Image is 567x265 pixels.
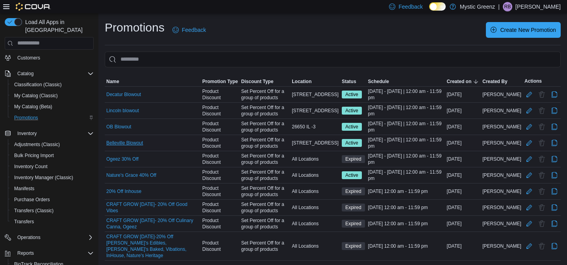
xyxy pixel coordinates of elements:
[2,128,97,139] button: Inventory
[342,139,362,147] span: Active
[290,77,340,86] button: Location
[445,170,481,180] div: [DATE]
[202,120,238,133] span: Product Discount
[550,138,559,148] button: Clone Promotion
[368,88,444,101] span: [DATE] - [DATE] | 12:00 am - 11:59 pm
[11,140,94,149] span: Adjustments (Classic)
[498,2,500,11] p: |
[292,156,319,162] span: All Locations
[240,216,291,232] div: Set Percent Off for a group of products
[482,188,521,195] span: [PERSON_NAME]
[550,122,559,132] button: Clone Promotion
[447,78,472,85] span: Created on
[202,217,238,230] span: Product Discount
[292,172,319,178] span: All Locations
[445,219,481,228] div: [DATE]
[182,26,206,34] span: Feedback
[241,78,274,85] span: Discount Type
[500,26,556,34] span: Create New Promotion
[504,2,511,11] span: RB
[14,141,60,148] span: Adjustments (Classic)
[292,140,339,146] span: [STREET_ADDRESS]
[368,221,428,227] span: [DATE] 12:00 am - 11:59 pm
[11,102,94,111] span: My Catalog (Beta)
[14,196,50,203] span: Purchase Orders
[14,233,94,242] span: Operations
[240,119,291,135] div: Set Percent Off for a group of products
[445,122,481,132] div: [DATE]
[368,153,444,165] span: [DATE] - [DATE] | 12:00 am - 11:59 pm
[14,104,52,110] span: My Catalog (Beta)
[106,233,199,259] a: CRAFT GROW [DATE]-20% Off [PERSON_NAME]'s Edibles, [PERSON_NAME]'s Baked, Vibations, InHouse, Nat...
[11,217,94,226] span: Transfers
[482,221,521,227] span: [PERSON_NAME]
[292,91,339,98] span: [STREET_ADDRESS]
[14,115,38,121] span: Promotions
[106,188,141,195] a: 20% Off Inhouse
[202,78,238,85] span: Promotion Type
[445,187,481,196] div: [DATE]
[8,90,97,101] button: My Catalog (Classic)
[537,90,547,99] button: Delete Promotion
[537,154,547,164] button: Delete Promotion
[292,124,315,130] span: 26650 IL -3
[11,184,37,193] a: Manifests
[11,113,41,122] a: Promotions
[368,188,428,195] span: [DATE] 12:00 am - 11:59 pm
[106,217,199,230] a: CRAFT GROW [DATE]- 20% Off Culinary Canna, Ogeez
[342,204,365,211] span: Expired
[550,106,559,115] button: Clone Promotion
[345,243,361,250] span: Expired
[368,137,444,149] span: [DATE] - [DATE] | 12:00 am - 11:59 pm
[14,163,48,170] span: Inventory Count
[240,183,291,199] div: Set Percent Off for a group of products
[11,184,94,193] span: Manifests
[8,79,97,90] button: Classification (Classic)
[524,203,534,212] button: Edit Promotion
[537,170,547,180] button: Delete Promotion
[240,151,291,167] div: Set Percent Off for a group of products
[368,204,428,211] span: [DATE] 12:00 am - 11:59 pm
[17,130,37,137] span: Inventory
[11,217,37,226] a: Transfers
[367,77,445,86] button: Schedule
[11,80,94,89] span: Classification (Classic)
[240,135,291,151] div: Set Percent Off for a group of products
[482,243,521,249] span: [PERSON_NAME]
[537,187,547,196] button: Delete Promotion
[445,203,481,212] div: [DATE]
[342,187,365,195] span: Expired
[445,154,481,164] div: [DATE]
[550,154,559,164] button: Clone Promotion
[106,78,119,85] span: Name
[345,188,361,195] span: Expired
[342,78,356,85] span: Status
[398,3,422,11] span: Feedback
[550,90,559,99] button: Clone Promotion
[342,171,362,179] span: Active
[169,22,209,38] a: Feedback
[445,90,481,99] div: [DATE]
[11,162,51,171] a: Inventory Count
[550,241,559,251] button: Clone Promotion
[240,238,291,254] div: Set Percent Off for a group of products
[482,172,521,178] span: [PERSON_NAME]
[524,154,534,164] button: Edit Promotion
[342,155,365,163] span: Expired
[11,206,57,215] a: Transfers (Classic)
[11,102,56,111] a: My Catalog (Beta)
[2,68,97,79] button: Catalog
[342,91,362,98] span: Active
[8,183,97,194] button: Manifests
[2,52,97,63] button: Customers
[515,2,561,11] p: [PERSON_NAME]
[106,140,143,146] a: Belleville Blowout
[8,205,97,216] button: Transfers (Classic)
[14,69,37,78] button: Catalog
[17,250,34,256] span: Reports
[503,2,512,11] div: Ryland BeDell
[14,185,34,192] span: Manifests
[14,129,40,138] button: Inventory
[486,22,561,38] button: Create New Promotion
[105,52,561,67] input: This is a search bar. As you type, the results lower in the page will automatically filter.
